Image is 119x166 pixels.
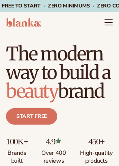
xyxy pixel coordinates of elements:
[37,146,70,165] p: Over 400 reviews
[80,137,113,146] p: 450+
[104,18,113,27] summary: Menu
[6,146,28,165] p: Brands built
[6,79,58,103] span: beauty
[37,137,70,146] p: 4.9
[80,146,113,165] p: High-quality products
[6,18,41,27] img: logo
[6,108,57,125] a: Start free
[6,42,113,101] h1: The modern way to build a brand
[6,137,28,146] p: 100K+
